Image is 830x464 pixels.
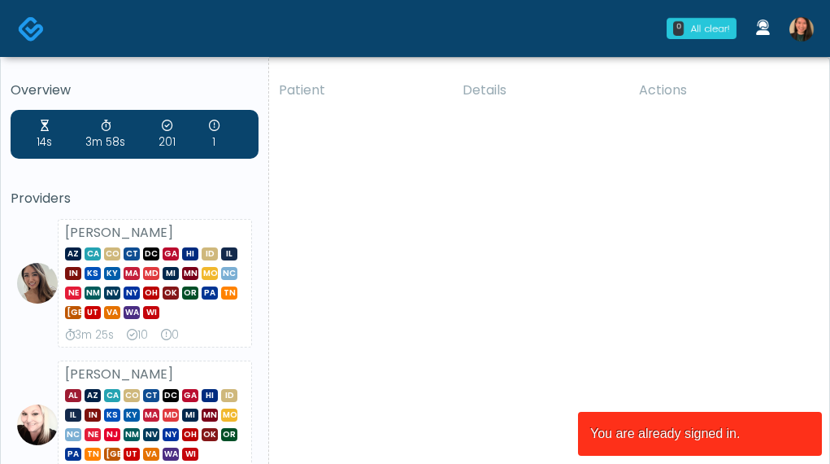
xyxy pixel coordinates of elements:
[182,267,198,280] span: MN
[182,247,198,260] span: HI
[163,389,179,402] span: DC
[221,287,237,300] span: TN
[104,428,120,441] span: NJ
[65,409,81,422] span: IL
[143,247,159,260] span: DC
[65,223,173,242] strong: [PERSON_NAME]
[578,412,822,456] article: You are already signed in.
[163,428,179,441] span: NY
[143,409,159,422] span: MA
[124,409,140,422] span: KY
[182,428,198,441] span: OH
[104,409,120,422] span: KS
[11,191,259,206] h5: Providers
[65,247,81,260] span: AZ
[127,327,148,344] div: 10
[202,287,218,300] span: PA
[124,428,140,441] span: NM
[163,287,179,300] span: OK
[124,287,140,300] span: NY
[143,428,159,441] span: NV
[453,71,629,110] th: Details
[629,71,817,110] th: Actions
[65,327,114,344] div: 3m 25s
[143,267,159,280] span: MD
[163,267,179,280] span: MI
[159,118,176,151] div: 201
[221,247,237,260] span: IL
[789,17,814,42] img: Aila Paredes
[65,428,81,441] span: NC
[143,287,159,300] span: OH
[85,287,101,300] span: NM
[11,83,259,98] h5: Overview
[37,118,52,151] div: 14s
[65,267,81,280] span: IN
[18,15,45,42] img: Docovia
[65,365,173,383] strong: [PERSON_NAME]
[104,389,120,402] span: CA
[143,306,159,319] span: WI
[85,247,101,260] span: CA
[163,448,179,461] span: WA
[209,118,219,151] div: 1
[690,21,730,36] div: All clear!
[65,287,81,300] span: NE
[221,389,237,402] span: ID
[85,428,101,441] span: NE
[182,287,198,300] span: OR
[85,118,125,151] div: 3m 58s
[104,247,120,260] span: CO
[202,247,218,260] span: ID
[104,267,120,280] span: KY
[221,267,237,280] span: NC
[202,389,218,402] span: HI
[182,389,198,402] span: GA
[85,409,101,422] span: IN
[85,306,101,319] span: UT
[104,448,120,461] span: [GEOGRAPHIC_DATA]
[163,409,179,422] span: MD
[124,389,140,402] span: CO
[17,263,58,304] img: Samantha Ly
[143,448,159,461] span: VA
[65,306,81,319] span: [GEOGRAPHIC_DATA]
[85,448,101,461] span: TN
[202,267,218,280] span: MO
[202,428,218,441] span: OK
[124,247,140,260] span: CT
[182,448,198,461] span: WI
[143,389,159,402] span: CT
[124,267,140,280] span: MA
[124,306,140,319] span: WA
[163,247,179,260] span: GA
[161,327,179,344] div: 0
[202,409,218,422] span: MN
[657,11,746,46] a: 0 All clear!
[65,389,81,402] span: AL
[104,287,120,300] span: NV
[85,389,101,402] span: AZ
[65,448,81,461] span: PA
[182,409,198,422] span: MI
[104,306,120,319] span: VA
[221,428,237,441] span: OR
[269,71,453,110] th: Patient
[17,405,58,445] img: Cynthia Petersen
[85,267,101,280] span: KS
[673,21,684,36] div: 0
[124,448,140,461] span: UT
[221,409,237,422] span: MO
